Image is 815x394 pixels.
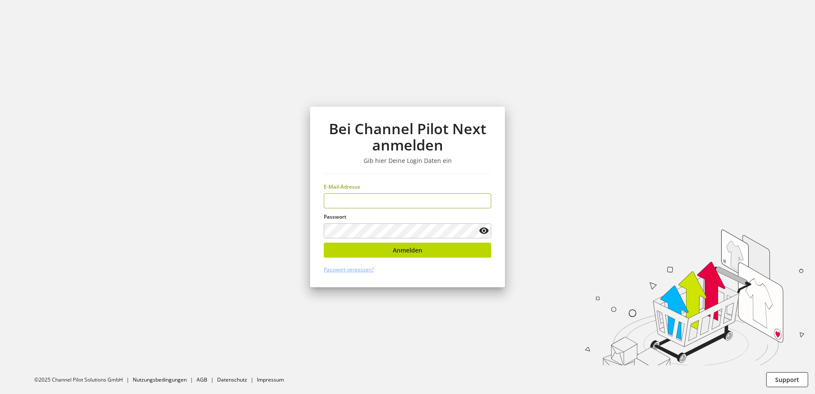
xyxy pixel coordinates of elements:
a: Datenschutz [217,376,247,383]
a: Nutzungsbedingungen [133,376,187,383]
a: Impressum [257,376,284,383]
span: E-Mail-Adresse [324,183,360,190]
span: Passwort [324,213,346,220]
a: Passwort vergessen? [324,266,374,273]
a: AGB [197,376,207,383]
h3: Gib hier Deine Login Daten ein [324,157,491,165]
button: Anmelden [324,243,491,258]
h1: Bei Channel Pilot Next anmelden [324,120,491,153]
li: ©2025 Channel Pilot Solutions GmbH [34,376,133,384]
span: Support [775,375,799,384]
span: Anmelden [393,246,422,255]
button: Support [766,372,808,387]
